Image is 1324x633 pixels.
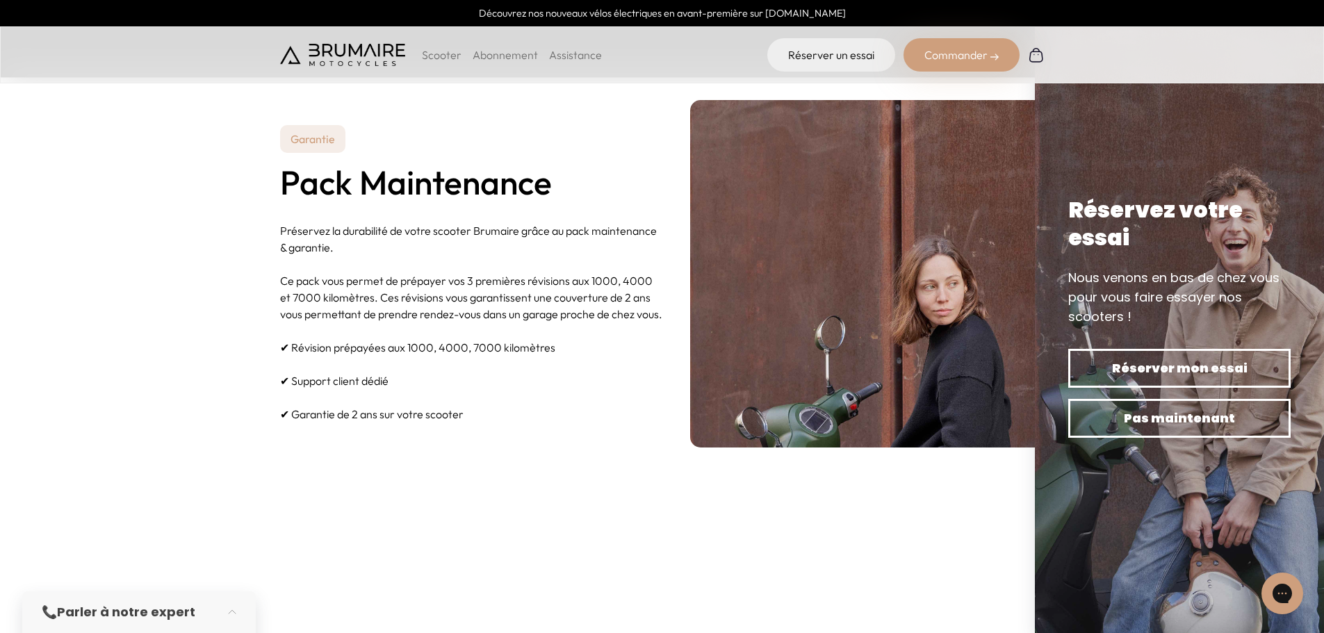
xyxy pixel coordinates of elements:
a: Assistance [549,48,602,62]
div: Commander [904,38,1020,72]
a: Abonnement [473,48,538,62]
img: Panier [1028,47,1045,63]
img: femme-dos.jpeg [690,100,1072,447]
img: Brumaire Motocycles [280,44,405,66]
p: Garantie [280,125,345,153]
h2: Pack Maintenance [280,164,552,201]
p: Préservez la durabilité de votre scooter Brumaire grâce au pack maintenance & garantie. Ce pack v... [280,206,662,422]
iframe: Gorgias live chat messenger [1254,568,1310,619]
p: Scooter [422,47,461,63]
a: Réserver un essai [767,38,895,72]
img: right-arrow-2.png [990,53,999,61]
